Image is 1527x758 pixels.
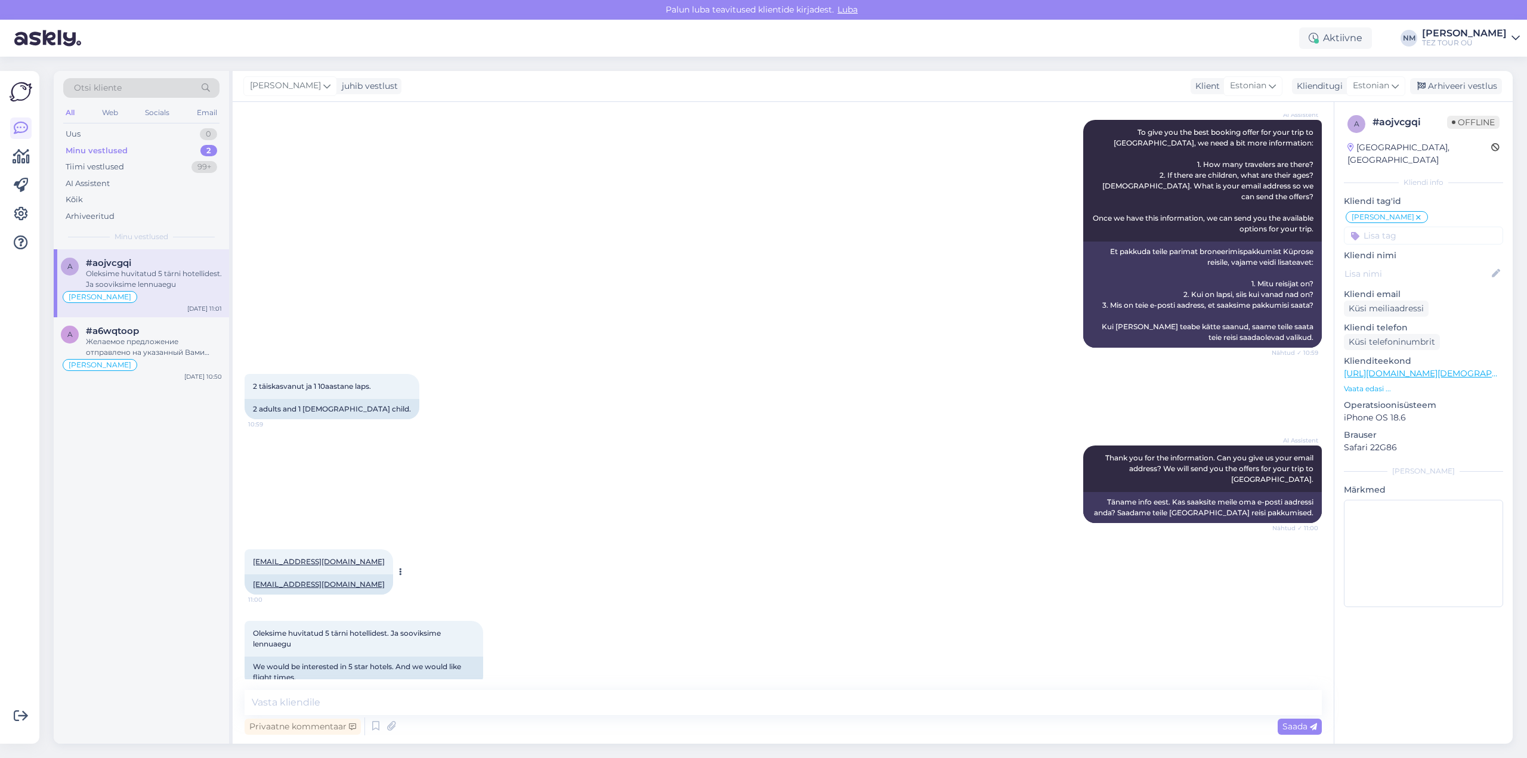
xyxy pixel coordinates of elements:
[184,372,222,381] div: [DATE] 10:50
[1282,721,1317,732] span: Saada
[194,105,220,120] div: Email
[115,231,168,242] span: Minu vestlused
[1410,78,1502,94] div: Arhiveeri vestlus
[1344,412,1503,424] p: iPhone OS 18.6
[66,145,128,157] div: Minu vestlused
[86,326,139,336] span: #a6wqtoop
[1344,484,1503,496] p: Märkmed
[1272,348,1318,357] span: Nähtud ✓ 10:59
[1230,79,1266,92] span: Estonian
[1344,441,1503,454] p: Safari 22G86
[1344,321,1503,334] p: Kliendi telefon
[66,161,124,173] div: Tiimi vestlused
[67,330,73,339] span: a
[1344,288,1503,301] p: Kliendi email
[1401,30,1417,47] div: NM
[1344,334,1440,350] div: Küsi telefoninumbrit
[1344,466,1503,477] div: [PERSON_NAME]
[1422,38,1507,48] div: TEZ TOUR OÜ
[1447,116,1500,129] span: Offline
[100,105,120,120] div: Web
[1292,80,1343,92] div: Klienditugi
[253,557,385,566] a: [EMAIL_ADDRESS][DOMAIN_NAME]
[1344,383,1503,394] p: Vaata edasi ...
[143,105,172,120] div: Socials
[1273,110,1318,119] span: AI Assistent
[1352,214,1414,221] span: [PERSON_NAME]
[74,82,122,94] span: Otsi kliente
[63,105,77,120] div: All
[86,258,131,268] span: #aojvcgqi
[67,262,73,271] span: a
[1353,79,1389,92] span: Estonian
[1344,267,1489,280] input: Lisa nimi
[1344,249,1503,262] p: Kliendi nimi
[200,145,217,157] div: 2
[1344,177,1503,188] div: Kliendi info
[1344,301,1429,317] div: Küsi meiliaadressi
[1083,242,1322,348] div: Et pakkuda teile parimat broneerimispakkumist Küprose reisile, vajame veidi lisateavet: 1. Mitu r...
[245,657,483,688] div: We would be interested in 5 star hotels. And we would like flight times.
[66,178,110,190] div: AI Assistent
[1083,492,1322,523] div: Täname info eest. Kas saaksite meile oma e-posti aadressi anda? Saadame teile [GEOGRAPHIC_DATA] r...
[86,336,222,358] div: Желаемое предложение отправлено на указанный Вами электронный адрес.
[191,161,217,173] div: 99+
[1273,436,1318,445] span: AI Assistent
[1105,453,1315,484] span: Thank you for the information. Can you give us your email address? We will send you the offers fo...
[1422,29,1520,48] a: [PERSON_NAME]TEZ TOUR OÜ
[69,361,131,369] span: [PERSON_NAME]
[1272,524,1318,533] span: Nähtud ✓ 11:00
[250,79,321,92] span: [PERSON_NAME]
[66,211,115,222] div: Arhiveeritud
[1354,119,1359,128] span: a
[1344,429,1503,441] p: Brauser
[253,580,385,589] a: [EMAIL_ADDRESS][DOMAIN_NAME]
[1299,27,1372,49] div: Aktiivne
[10,81,32,103] img: Askly Logo
[337,80,398,92] div: juhib vestlust
[1344,355,1503,367] p: Klienditeekond
[1344,195,1503,208] p: Kliendi tag'id
[245,399,419,419] div: 2 adults and 1 [DEMOGRAPHIC_DATA] child.
[86,268,222,290] div: Oleksime huvitatud 5 tärni hotellidest. Ja sooviksime lennuaegu
[66,194,83,206] div: Kõik
[245,719,361,735] div: Privaatne kommentaar
[834,4,861,15] span: Luba
[248,595,293,604] span: 11:00
[187,304,222,313] div: [DATE] 11:01
[253,382,371,391] span: 2 täiskasvanut ja 1 10aastane laps.
[1344,399,1503,412] p: Operatsioonisüsteem
[1347,141,1491,166] div: [GEOGRAPHIC_DATA], [GEOGRAPHIC_DATA]
[1373,115,1447,129] div: # aojvcgqi
[69,293,131,301] span: [PERSON_NAME]
[66,128,81,140] div: Uus
[1191,80,1220,92] div: Klient
[1344,227,1503,245] input: Lisa tag
[1422,29,1507,38] div: [PERSON_NAME]
[253,629,443,648] span: Oleksime huvitatud 5 tärni hotellidest. Ja sooviksime lennuaegu
[200,128,217,140] div: 0
[248,420,293,429] span: 10:59
[1093,128,1315,233] span: To give you the best booking offer for your trip to [GEOGRAPHIC_DATA], we need a bit more informa...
